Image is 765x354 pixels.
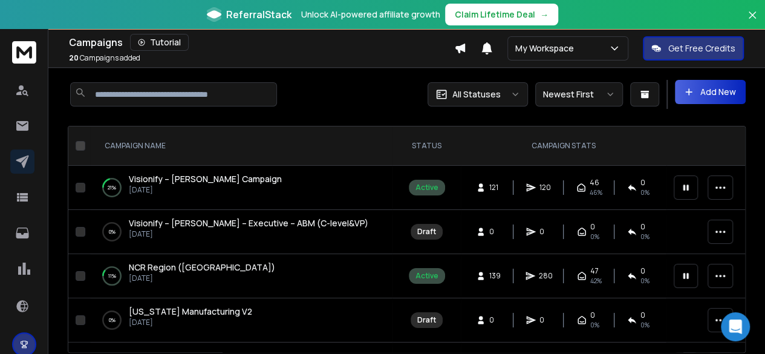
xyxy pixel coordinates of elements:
span: 121 [489,183,501,192]
a: NCR Region ([GEOGRAPHIC_DATA]) [129,261,275,274]
div: Draft [417,227,436,237]
td: 0%Visionify – [PERSON_NAME] – Executive – ABM (C-level&VP)[DATE] [90,210,392,254]
span: 0% [590,320,599,330]
div: Campaigns [69,34,454,51]
span: 120 [539,183,552,192]
span: ReferralStack [226,7,291,22]
button: Get Free Credits [643,36,744,61]
a: Visionify – [PERSON_NAME] Campaign [129,173,282,185]
p: 21 % [108,182,116,194]
span: 0 % [640,188,649,197]
button: Tutorial [130,34,189,51]
span: [US_STATE] Manufacturing V2 [129,306,252,317]
span: 0 [539,227,552,237]
span: 0 [489,315,501,325]
span: 0 [539,315,552,325]
span: 0 [640,222,645,232]
span: 42 % [590,276,602,286]
span: 0% [640,320,649,330]
th: STATUS [392,126,461,166]
span: 0% [590,232,599,241]
p: 0 % [109,314,116,326]
a: [US_STATE] Manufacturing V2 [129,306,252,318]
td: 11%NCR Region ([GEOGRAPHIC_DATA])[DATE] [90,254,392,298]
div: Active [415,271,438,281]
span: 280 [539,271,553,281]
span: 46 [590,178,599,188]
span: 0 [640,266,645,276]
div: Draft [417,315,436,325]
button: Close banner [744,7,760,36]
button: Newest First [535,82,623,107]
th: CAMPAIGN NAME [90,126,392,166]
td: 0%[US_STATE] Manufacturing V2[DATE] [90,298,392,343]
p: [DATE] [129,185,282,195]
a: Visionify – [PERSON_NAME] – Executive – ABM (C-level&VP) [129,217,368,229]
p: [DATE] [129,229,368,239]
span: 0 [590,310,595,320]
span: 0 [640,178,645,188]
span: 46 % [590,188,602,197]
p: 0 % [109,226,116,238]
p: Get Free Credits [668,42,735,54]
span: 139 [489,271,501,281]
button: Add New [675,80,746,104]
span: 0 [590,222,595,232]
p: My Workspace [515,42,579,54]
span: 47 [590,266,599,276]
p: Unlock AI-powered affiliate growth [301,8,440,21]
p: Campaigns added [69,53,140,63]
button: Claim Lifetime Deal→ [445,4,558,25]
div: Open Intercom Messenger [721,312,750,341]
span: 0% [640,232,649,241]
span: 0 [489,227,501,237]
span: 0 [640,310,645,320]
th: CAMPAIGN STATS [461,126,666,166]
span: NCR Region ([GEOGRAPHIC_DATA]) [129,261,275,273]
span: → [540,8,549,21]
p: [DATE] [129,318,252,327]
span: 0 % [640,276,649,286]
td: 21%Visionify – [PERSON_NAME] Campaign[DATE] [90,166,392,210]
div: Active [415,183,438,192]
p: [DATE] [129,274,275,283]
span: 20 [69,53,79,63]
p: 11 % [108,270,116,282]
p: All Statuses [452,88,501,100]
